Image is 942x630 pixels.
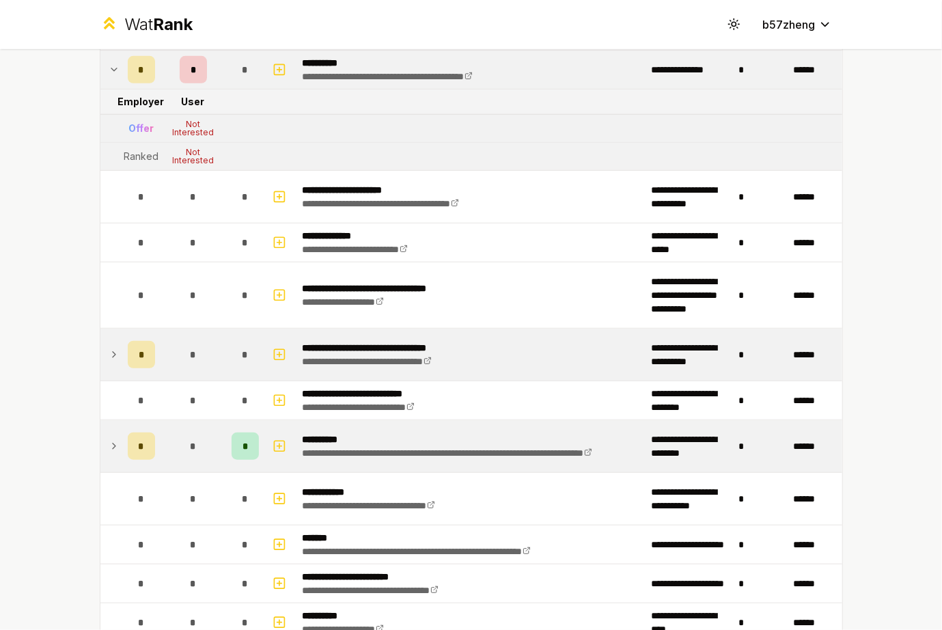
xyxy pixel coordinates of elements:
[752,12,843,37] button: b57zheng
[124,150,158,163] div: Ranked
[166,148,221,165] div: Not Interested
[128,122,154,135] div: Offer
[763,16,816,33] span: b57zheng
[124,14,193,36] div: Wat
[166,120,221,137] div: Not Interested
[153,14,193,34] span: Rank
[122,90,161,114] td: Employer
[161,90,226,114] td: User
[100,14,193,36] a: WatRank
